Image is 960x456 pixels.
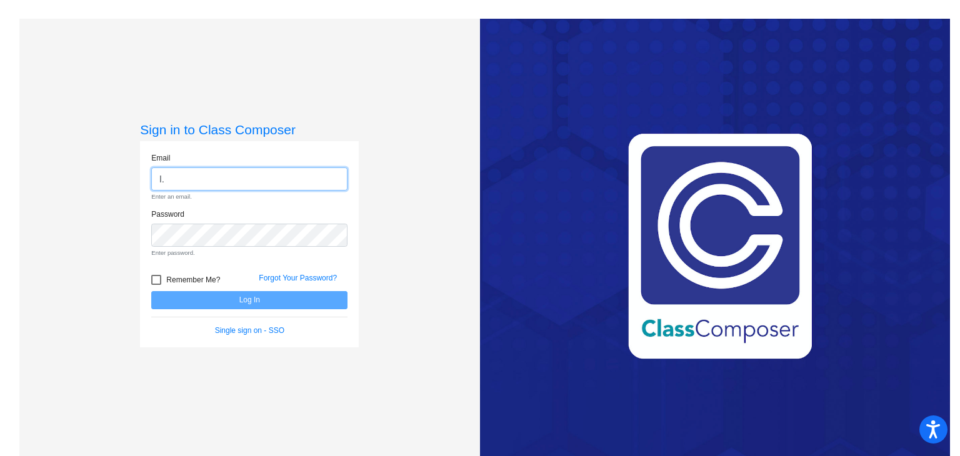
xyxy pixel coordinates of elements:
[151,291,347,309] button: Log In
[166,272,220,287] span: Remember Me?
[140,122,359,137] h3: Sign in to Class Composer
[151,192,347,201] small: Enter an email.
[259,274,337,282] a: Forgot Your Password?
[151,209,184,220] label: Password
[215,326,284,335] a: Single sign on - SSO
[151,152,170,164] label: Email
[151,249,347,257] small: Enter password.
